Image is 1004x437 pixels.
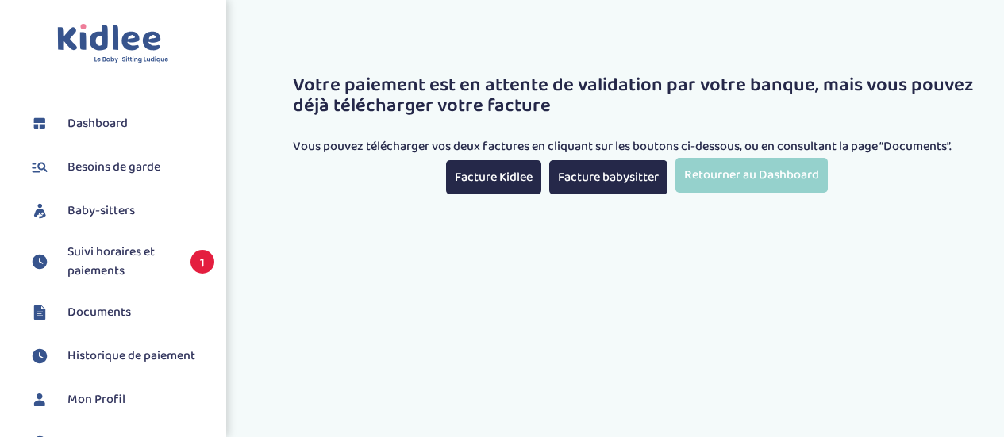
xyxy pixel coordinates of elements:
[28,344,214,368] a: Historique de paiement
[28,112,214,136] a: Dashboard
[28,301,52,324] img: documents.svg
[67,390,125,409] span: Mon Profil
[28,250,52,274] img: suivihoraire.svg
[67,347,195,366] span: Historique de paiement
[190,250,214,274] span: 1
[28,344,52,368] img: suivihoraire.svg
[67,201,135,220] span: Baby-sitters
[57,24,169,64] img: logo.svg
[67,303,131,322] span: Documents
[446,160,541,194] a: Facture Kidlee
[67,114,128,133] span: Dashboard
[28,155,214,179] a: Besoins de garde
[293,75,980,117] h3: Votre paiement est en attente de validation par votre banque, mais vous pouvez déjà télécharger v...
[549,160,667,194] a: Facture babysitter
[28,155,52,179] img: besoin.svg
[28,112,52,136] img: dashboard.svg
[28,199,52,223] img: babysitters.svg
[28,199,214,223] a: Baby-sitters
[28,243,214,281] a: Suivi horaires et paiements 1
[28,388,52,412] img: profil.svg
[28,301,214,324] a: Documents
[67,243,175,281] span: Suivi horaires et paiements
[293,137,980,156] p: Vous pouvez télécharger vos deux factures en cliquant sur les boutons ci-dessous, ou en consultan...
[28,388,214,412] a: Mon Profil
[67,158,160,177] span: Besoins de garde
[675,158,828,192] a: Retourner au Dashboard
